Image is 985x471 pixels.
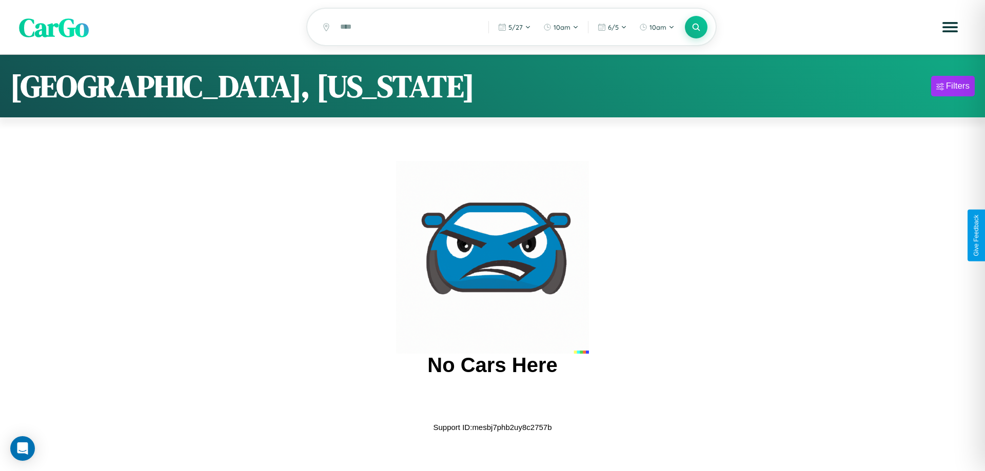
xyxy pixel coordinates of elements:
[396,161,589,354] img: car
[554,23,570,31] span: 10am
[538,19,584,35] button: 10am
[10,436,35,461] div: Open Intercom Messenger
[608,23,619,31] span: 6 / 5
[634,19,680,35] button: 10am
[649,23,666,31] span: 10am
[10,65,475,107] h1: [GEOGRAPHIC_DATA], [US_STATE]
[427,354,557,377] h2: No Cars Here
[434,420,552,434] p: Support ID: mesbj7phb2uy8c2757b
[593,19,632,35] button: 6/5
[931,76,975,96] button: Filters
[946,81,970,91] div: Filters
[493,19,536,35] button: 5/27
[973,215,980,256] div: Give Feedback
[508,23,523,31] span: 5 / 27
[936,13,964,42] button: Open menu
[19,9,89,45] span: CarGo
